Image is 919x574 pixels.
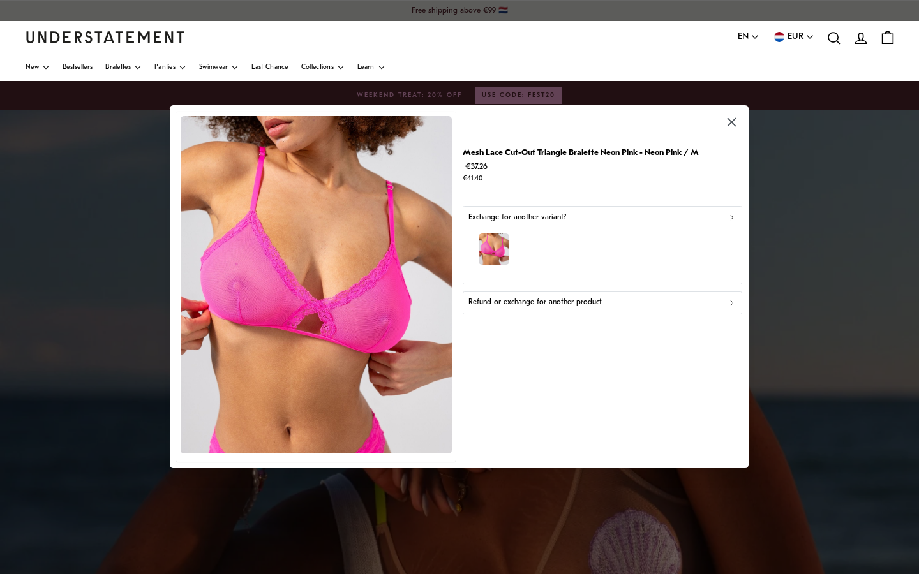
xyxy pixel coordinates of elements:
[26,54,50,81] a: New
[26,31,185,43] a: Understatement Homepage
[301,54,345,81] a: Collections
[468,297,602,309] p: Refund or exchange for another product
[463,146,699,159] p: Mesh Lace Cut-Out Triangle Bralette Neon Pink - Neon Pink / M
[26,64,39,71] span: New
[251,64,288,71] span: Last Chance
[199,54,239,81] a: Swimwear
[479,234,510,265] img: model-name=Laure|model-size=XL
[738,30,749,44] span: EN
[105,54,142,81] a: Bralettes
[357,64,375,71] span: Learn
[63,54,93,81] a: Bestsellers
[357,54,385,81] a: Learn
[63,64,93,71] span: Bestsellers
[738,30,759,44] button: EN
[463,291,742,314] button: Refund or exchange for another product
[105,64,131,71] span: Bralettes
[772,30,814,44] button: EUR
[199,64,228,71] span: Swimwear
[181,116,452,453] img: NMLT-BRA-016-1.jpg
[463,176,482,183] strike: €41.40
[154,54,186,81] a: Panties
[468,212,566,224] p: Exchange for another variant?
[301,64,334,71] span: Collections
[463,206,742,284] button: Exchange for another variant?model-name=Laure|model-size=XL
[251,54,288,81] a: Last Chance
[154,64,176,71] span: Panties
[788,30,803,44] span: EUR
[463,160,699,186] p: €37.26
